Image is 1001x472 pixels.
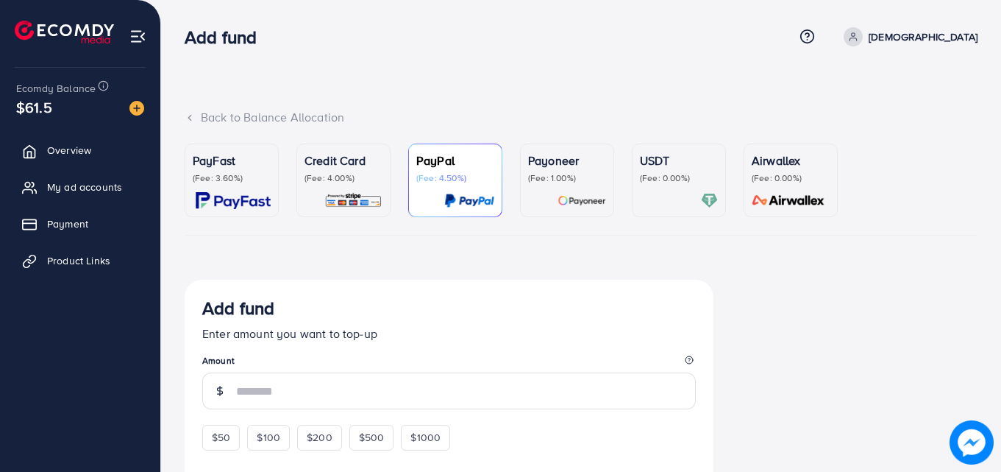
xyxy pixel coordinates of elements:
[47,216,88,231] span: Payment
[15,21,114,43] img: logo
[129,101,144,116] img: image
[212,430,230,445] span: $50
[838,27,977,46] a: [DEMOGRAPHIC_DATA]
[304,172,382,184] p: (Fee: 4.00%)
[16,96,52,118] span: $61.5
[444,192,494,209] img: card
[11,135,149,165] a: Overview
[701,192,718,209] img: card
[528,172,606,184] p: (Fee: 1.00%)
[16,81,96,96] span: Ecomdy Balance
[185,109,977,126] div: Back to Balance Allocation
[202,325,696,342] p: Enter amount you want to top-up
[950,420,994,465] img: image
[752,172,830,184] p: (Fee: 0.00%)
[257,430,280,445] span: $100
[47,253,110,268] span: Product Links
[410,430,441,445] span: $1000
[202,354,696,373] legend: Amount
[47,180,122,194] span: My ad accounts
[47,143,91,158] span: Overview
[202,297,274,319] h3: Add fund
[193,152,271,169] p: PayFast
[307,430,332,445] span: $200
[528,152,606,169] p: Payoneer
[416,172,494,184] p: (Fee: 4.50%)
[11,209,149,239] a: Payment
[359,430,385,445] span: $500
[558,192,606,209] img: card
[11,172,149,202] a: My ad accounts
[304,152,382,169] p: Credit Card
[640,172,718,184] p: (Fee: 0.00%)
[196,192,271,209] img: card
[640,152,718,169] p: USDT
[193,172,271,184] p: (Fee: 3.60%)
[324,192,382,209] img: card
[185,27,268,48] h3: Add fund
[11,246,149,275] a: Product Links
[416,152,494,169] p: PayPal
[869,28,977,46] p: [DEMOGRAPHIC_DATA]
[752,152,830,169] p: Airwallex
[129,28,146,45] img: menu
[747,192,830,209] img: card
